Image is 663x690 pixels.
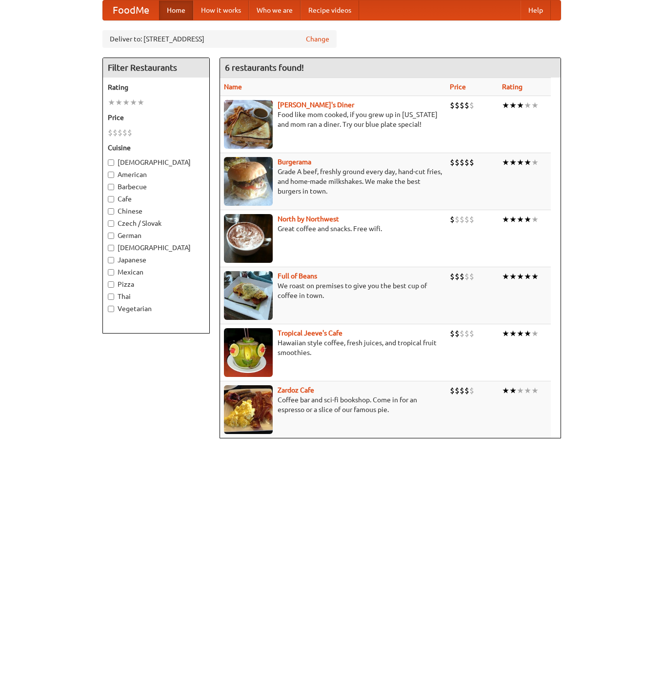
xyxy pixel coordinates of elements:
[469,100,474,111] li: $
[509,385,517,396] li: ★
[509,271,517,282] li: ★
[464,385,469,396] li: $
[460,271,464,282] li: $
[108,255,204,265] label: Japanese
[450,271,455,282] li: $
[278,215,339,223] a: North by Northwest
[108,127,113,138] li: $
[127,127,132,138] li: $
[524,214,531,225] li: ★
[108,182,204,192] label: Barbecue
[306,34,329,44] a: Change
[450,328,455,339] li: $
[531,271,539,282] li: ★
[521,0,551,20] a: Help
[531,385,539,396] li: ★
[469,385,474,396] li: $
[469,271,474,282] li: $
[509,157,517,168] li: ★
[517,157,524,168] li: ★
[455,214,460,225] li: $
[224,157,273,206] img: burgerama.jpg
[278,329,342,337] a: Tropical Jeeve's Cafe
[502,271,509,282] li: ★
[224,224,442,234] p: Great coffee and snacks. Free wifi.
[108,206,204,216] label: Chinese
[460,328,464,339] li: $
[137,97,144,108] li: ★
[108,172,114,178] input: American
[524,100,531,111] li: ★
[122,97,130,108] li: ★
[460,100,464,111] li: $
[108,208,114,215] input: Chinese
[108,194,204,204] label: Cafe
[108,231,204,240] label: German
[108,158,204,167] label: [DEMOGRAPHIC_DATA]
[108,281,114,288] input: Pizza
[502,100,509,111] li: ★
[108,306,114,312] input: Vegetarian
[469,328,474,339] li: $
[460,214,464,225] li: $
[531,100,539,111] li: ★
[115,97,122,108] li: ★
[102,30,337,48] div: Deliver to: [STREET_ADDRESS]
[193,0,249,20] a: How it works
[455,157,460,168] li: $
[524,328,531,339] li: ★
[108,170,204,179] label: American
[455,100,460,111] li: $
[108,269,114,276] input: Mexican
[108,97,115,108] li: ★
[224,110,442,129] p: Food like mom cooked, if you grew up in [US_STATE] and mom ran a diner. Try our blue plate special!
[108,218,204,228] label: Czech / Slovak
[450,214,455,225] li: $
[531,328,539,339] li: ★
[502,157,509,168] li: ★
[113,127,118,138] li: $
[108,113,204,122] h5: Price
[455,385,460,396] li: $
[464,100,469,111] li: $
[464,328,469,339] li: $
[225,63,304,72] ng-pluralize: 6 restaurants found!
[531,214,539,225] li: ★
[469,214,474,225] li: $
[108,243,204,253] label: [DEMOGRAPHIC_DATA]
[464,214,469,225] li: $
[502,83,522,91] a: Rating
[450,157,455,168] li: $
[224,100,273,149] img: sallys.jpg
[122,127,127,138] li: $
[108,233,114,239] input: German
[108,279,204,289] label: Pizza
[103,0,159,20] a: FoodMe
[224,214,273,263] img: north.jpg
[517,271,524,282] li: ★
[108,159,114,166] input: [DEMOGRAPHIC_DATA]
[108,82,204,92] h5: Rating
[524,385,531,396] li: ★
[517,214,524,225] li: ★
[301,0,359,20] a: Recipe videos
[502,214,509,225] li: ★
[450,100,455,111] li: $
[278,158,311,166] a: Burgerama
[108,184,114,190] input: Barbecue
[118,127,122,138] li: $
[278,101,354,109] a: [PERSON_NAME]'s Diner
[224,167,442,196] p: Grade A beef, freshly ground every day, hand-cut fries, and home-made milkshakes. We make the bes...
[509,328,517,339] li: ★
[278,272,317,280] a: Full of Beans
[108,294,114,300] input: Thai
[108,143,204,153] h5: Cuisine
[278,386,314,394] a: Zardoz Cafe
[517,100,524,111] li: ★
